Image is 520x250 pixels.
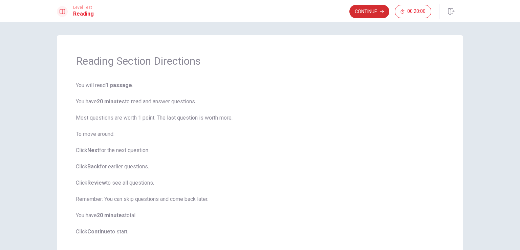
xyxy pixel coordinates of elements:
[76,81,444,236] span: You will read . You have to read and answer questions. Most questions are worth 1 point. The last...
[87,228,110,235] b: Continue
[97,212,125,218] b: 20 minutes
[87,147,99,153] b: Next
[97,98,125,105] b: 20 minutes
[106,82,132,88] b: 1 passage
[349,5,389,18] button: Continue
[407,9,426,14] span: 00:20:00
[73,10,94,18] h1: Reading
[76,54,444,68] h1: Reading Section Directions
[87,163,100,170] b: Back
[73,5,94,10] span: Level Test
[395,5,431,18] button: 00:20:00
[87,180,106,186] b: Review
